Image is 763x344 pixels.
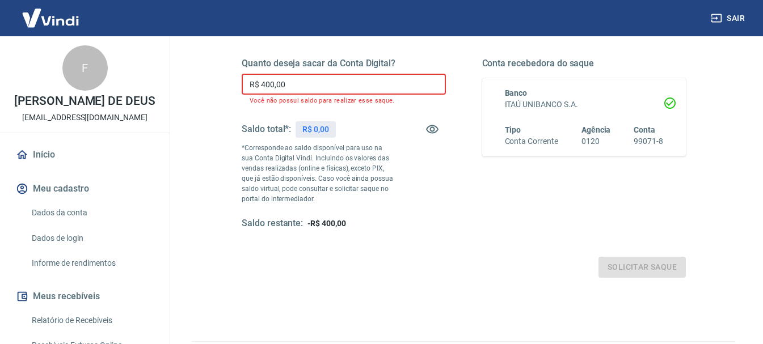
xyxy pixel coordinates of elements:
[307,219,346,228] span: -R$ 400,00
[505,88,528,97] span: Banco
[242,124,291,135] h5: Saldo total*:
[634,135,663,147] h6: 99071-8
[581,125,611,134] span: Agência
[14,142,156,167] a: Início
[27,252,156,275] a: Informe de rendimentos
[302,124,329,135] p: R$ 0,00
[242,218,303,230] h5: Saldo restante:
[27,227,156,250] a: Dados de login
[250,97,438,104] p: Você não possui saldo para realizar esse saque.
[22,112,147,124] p: [EMAIL_ADDRESS][DOMAIN_NAME]
[14,95,155,107] p: [PERSON_NAME] DE DEUS
[482,58,686,69] h5: Conta recebedora do saque
[27,309,156,332] a: Relatório de Recebíveis
[14,284,156,309] button: Meus recebíveis
[14,176,156,201] button: Meu cadastro
[242,143,395,204] p: *Corresponde ao saldo disponível para uso na sua Conta Digital Vindi. Incluindo os valores das ve...
[709,8,749,29] button: Sair
[581,135,611,147] h6: 0120
[242,58,446,69] h5: Quanto deseja sacar da Conta Digital?
[505,125,521,134] span: Tipo
[27,201,156,224] a: Dados da conta
[505,135,558,147] h6: Conta Corrente
[634,125,655,134] span: Conta
[505,99,664,111] h6: ITAÚ UNIBANCO S.A.
[62,45,108,91] div: F
[14,1,87,35] img: Vindi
